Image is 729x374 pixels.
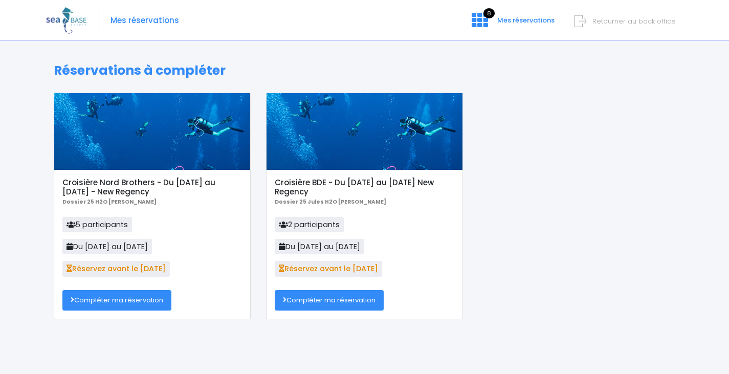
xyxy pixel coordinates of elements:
span: Réservez avant le [DATE] [62,261,170,276]
h5: Croisière Nord Brothers - Du [DATE] au [DATE] - New Regency [62,178,241,196]
span: Réservez avant le [DATE] [275,261,382,276]
h5: Croisière BDE - Du [DATE] au [DATE] New Regency [275,178,454,196]
span: 8 [483,8,495,18]
b: Dossier 25 Jules H2O [PERSON_NAME] [275,198,386,206]
span: 5 participants [62,217,132,232]
span: Retourner au back office [592,16,676,26]
span: Du [DATE] au [DATE] [275,239,364,254]
span: Du [DATE] au [DATE] [62,239,152,254]
h1: Réservations à compléter [54,63,675,78]
a: 8 Mes réservations [463,19,561,29]
b: Dossier 25 H2O [PERSON_NAME] [62,198,157,206]
a: Compléter ma réservation [62,290,171,311]
span: 2 participants [275,217,344,232]
span: Mes réservations [497,15,555,25]
a: Retourner au back office [579,16,676,26]
a: Compléter ma réservation [275,290,384,311]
